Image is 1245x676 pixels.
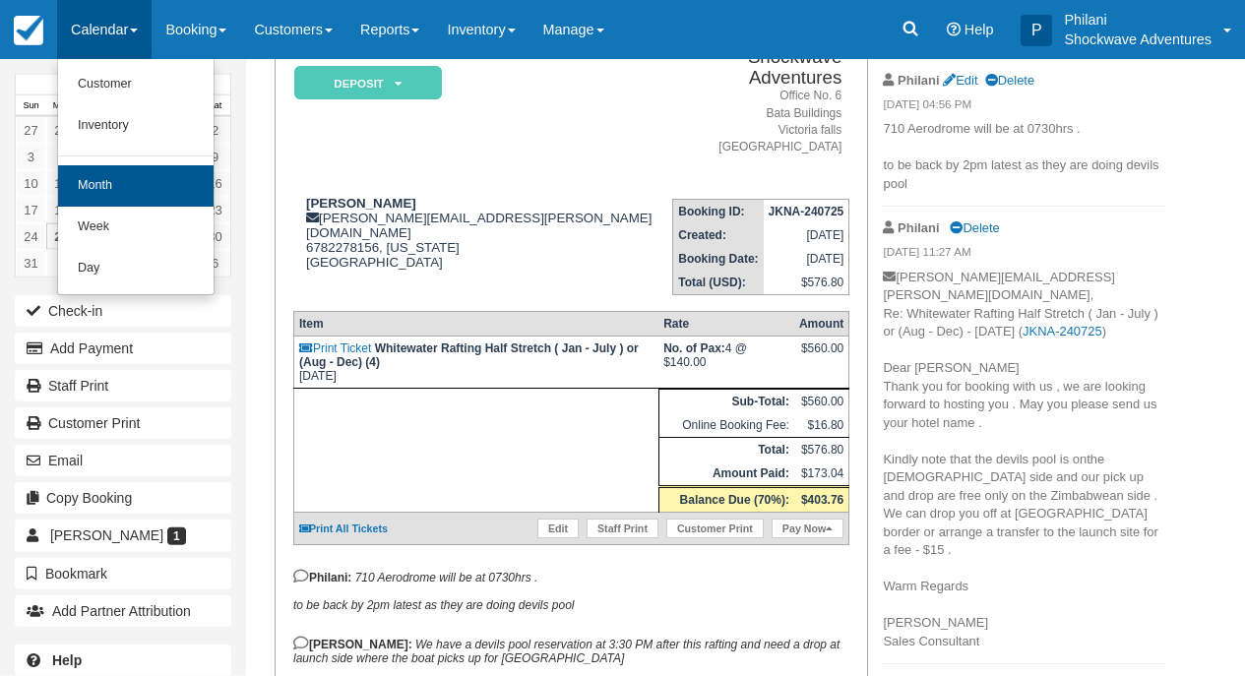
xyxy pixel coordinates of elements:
[15,407,231,439] a: Customer Print
[883,269,1164,651] p: [PERSON_NAME][EMAIL_ADDRESS][PERSON_NAME][DOMAIN_NAME], Re: Whitewater Rafting Half Stretch ( Jan...
[16,144,46,170] a: 3
[1023,324,1102,338] a: JKNA-240725
[16,95,46,117] th: Sun
[883,120,1164,193] p: 710 Aerodrome will be at 0730hrs . to be back by 2pm latest as they are doing devils pool
[299,522,388,534] a: Print All Tickets
[658,437,794,461] th: Total:
[293,65,435,101] a: Deposit
[58,207,214,248] a: Week
[299,341,371,355] a: Print Ticket
[670,88,841,155] address: Office No. 6 Bata Buildings Victoria falls [GEOGRAPHIC_DATA]
[46,223,77,250] a: 25
[947,23,961,36] i: Help
[167,527,186,545] span: 1
[293,571,351,584] strong: Philani:
[794,389,849,413] td: $560.00
[15,645,231,676] a: Help
[658,389,794,413] th: Sub-Total:
[58,64,214,105] a: Customer
[15,482,231,514] button: Copy Booking
[58,248,214,289] a: Day
[200,250,230,277] a: 6
[985,73,1034,88] a: Delete
[200,223,230,250] a: 30
[1021,15,1052,46] div: P
[883,452,1157,648] span: the [DEMOGRAPHIC_DATA] side and our pick up and drop are free only on the Zimbabwean side . We ca...
[293,311,658,336] th: Item
[799,341,843,371] div: $560.00
[15,370,231,401] a: Staff Print
[673,247,764,271] th: Booking Date:
[658,461,794,487] th: Amount Paid:
[673,199,764,223] th: Booking ID:
[293,571,575,612] em: 710 Aerodrome will be at 0730hrs . to be back by 2pm latest as they are doing devils pool
[46,117,77,144] a: 28
[50,527,163,543] span: [PERSON_NAME]
[801,493,843,507] strong: $403.76
[658,336,794,388] td: 4 @ $140.00
[1064,10,1212,30] p: Philani
[16,223,46,250] a: 24
[293,638,412,651] strong: [PERSON_NAME]:
[46,197,77,223] a: 18
[46,95,77,117] th: Mon
[293,196,662,294] div: [PERSON_NAME][EMAIL_ADDRESS][PERSON_NAME][DOMAIN_NAME] 6782278156, [US_STATE] [GEOGRAPHIC_DATA]
[294,66,442,100] em: Deposit
[1064,30,1212,49] p: Shockwave Adventures
[658,486,794,512] th: Balance Due (70%):
[200,95,230,117] th: Sat
[658,413,794,438] td: Online Booking Fee:
[52,652,82,668] b: Help
[200,117,230,144] a: 2
[293,638,840,665] em: We have a devils pool reservation at 3:30 PM after this rafting and need a drop at launch side wh...
[14,16,43,45] img: checkfront-main-nav-mini-logo.png
[794,461,849,487] td: $173.04
[15,295,231,327] button: Check-in
[15,595,231,627] button: Add Partner Attribution
[16,197,46,223] a: 17
[46,144,77,170] a: 4
[898,73,939,88] strong: Philani
[673,271,764,295] th: Total (USD):
[537,519,579,538] a: Edit
[764,247,849,271] td: [DATE]
[764,271,849,295] td: $576.80
[764,223,849,247] td: [DATE]
[670,47,841,88] h2: Shockwave Adventures
[666,519,764,538] a: Customer Print
[883,96,1164,118] em: [DATE] 04:56 PM
[794,437,849,461] td: $576.80
[46,170,77,197] a: 11
[200,197,230,223] a: 23
[769,205,844,218] strong: JKNA-240725
[299,341,639,369] strong: Whitewater Rafting Half Stretch ( Jan - July ) or (Aug - Dec) (4)
[306,196,416,211] strong: [PERSON_NAME]
[15,558,231,589] button: Bookmark
[16,117,46,144] a: 27
[794,413,849,438] td: $16.80
[883,244,1164,266] em: [DATE] 11:27 AM
[293,336,658,388] td: [DATE]
[16,170,46,197] a: 10
[57,59,215,295] ul: Calendar
[15,520,231,551] a: [PERSON_NAME] 1
[794,311,849,336] th: Amount
[965,22,994,37] span: Help
[658,311,794,336] th: Rate
[15,445,231,476] button: Email
[16,250,46,277] a: 31
[943,73,977,88] a: Edit
[950,220,999,235] a: Delete
[46,250,77,277] a: 1
[200,170,230,197] a: 16
[58,105,214,147] a: Inventory
[15,333,231,364] button: Add Payment
[663,341,725,355] strong: No. of Pax
[673,223,764,247] th: Created:
[772,519,843,538] a: Pay Now
[58,165,214,207] a: Month
[587,519,658,538] a: Staff Print
[898,220,939,235] strong: Philani
[200,144,230,170] a: 9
